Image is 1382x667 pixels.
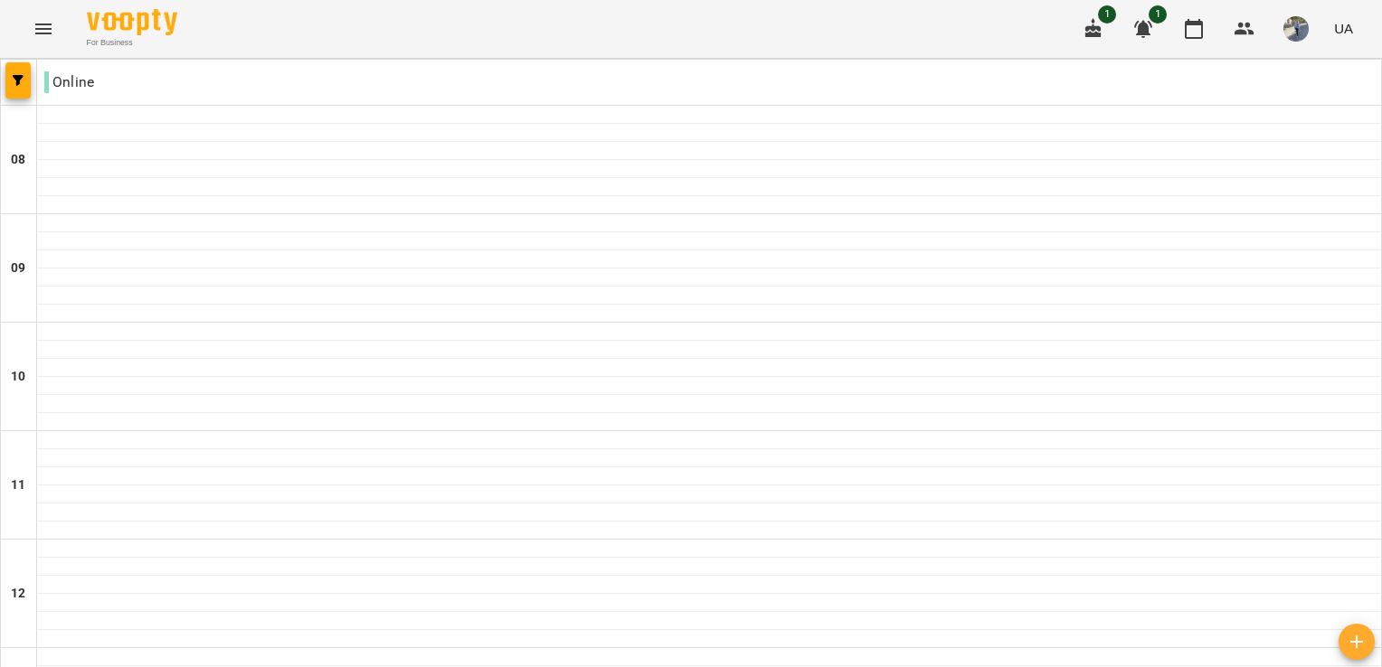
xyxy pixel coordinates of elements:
h6: 08 [11,150,25,170]
p: Online [44,71,94,93]
h6: 12 [11,584,25,604]
span: 1 [1149,5,1167,23]
h6: 11 [11,475,25,495]
span: 1 [1098,5,1116,23]
button: UA [1327,12,1360,45]
span: UA [1334,19,1353,38]
button: Створити урок [1339,624,1375,660]
h6: 09 [11,258,25,278]
img: 9057b12b0e3b5674d2908fc1e5c3d556.jpg [1283,16,1309,42]
img: Voopty Logo [87,9,177,35]
button: Menu [22,7,65,51]
span: For Business [87,37,177,49]
h6: 10 [11,367,25,387]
